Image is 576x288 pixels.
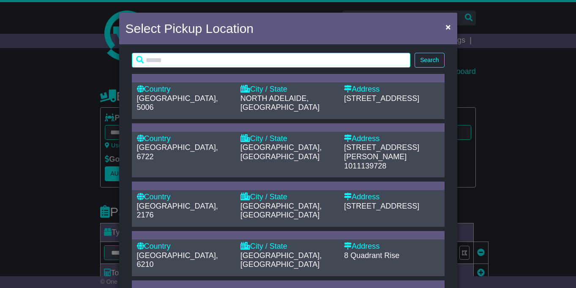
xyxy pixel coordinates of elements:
[137,85,232,94] div: Country
[441,18,455,35] button: Close
[344,242,439,251] div: Address
[240,85,336,94] div: City / State
[445,22,450,32] span: ×
[240,242,336,251] div: City / State
[344,202,419,210] span: [STREET_ADDRESS]
[137,251,218,269] span: [GEOGRAPHIC_DATA], 6210
[137,134,232,144] div: Country
[137,143,218,161] span: [GEOGRAPHIC_DATA], 6722
[344,134,439,144] div: Address
[240,251,322,269] span: [GEOGRAPHIC_DATA], [GEOGRAPHIC_DATA]
[240,134,336,144] div: City / State
[137,94,218,112] span: [GEOGRAPHIC_DATA], 5006
[240,202,322,220] span: [GEOGRAPHIC_DATA], [GEOGRAPHIC_DATA]
[240,193,336,202] div: City / State
[137,202,218,220] span: [GEOGRAPHIC_DATA], 2176
[137,193,232,202] div: Country
[137,242,232,251] div: Country
[240,94,319,112] span: NORTH ADELAIDE, [GEOGRAPHIC_DATA]
[344,251,399,260] span: 8 Quadrant Rise
[240,143,322,161] span: [GEOGRAPHIC_DATA], [GEOGRAPHIC_DATA]
[126,19,254,38] h4: Select Pickup Location
[344,193,439,202] div: Address
[344,94,419,103] span: [STREET_ADDRESS]
[344,143,419,170] span: [STREET_ADDRESS][PERSON_NAME] 1011139728
[415,53,444,68] button: Search
[344,85,439,94] div: Address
